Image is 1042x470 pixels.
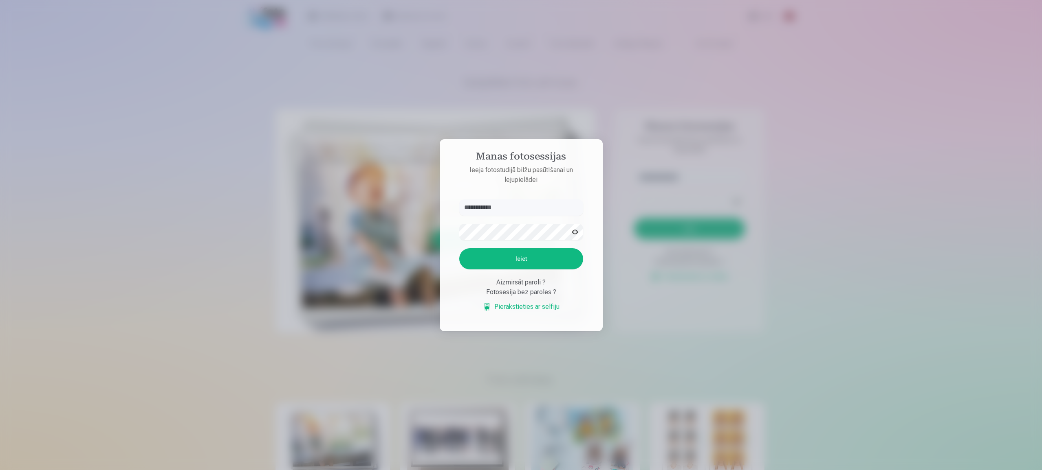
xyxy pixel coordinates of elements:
[451,165,591,185] p: Ieeja fotostudijā bilžu pasūtīšanai un lejupielādei
[459,287,583,297] div: Fotosesija bez paroles ?
[483,302,560,312] a: Pierakstieties ar selfiju
[451,151,591,165] h4: Manas fotosessijas
[459,278,583,287] div: Aizmirsāt paroli ?
[459,248,583,269] button: Ieiet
